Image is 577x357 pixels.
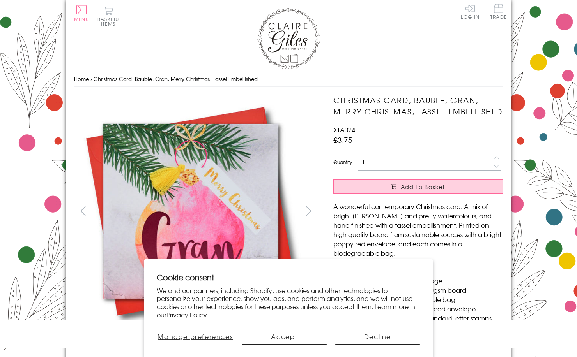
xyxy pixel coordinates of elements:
[401,183,445,191] span: Add to Basket
[94,75,258,83] span: Christmas Card, Bauble, Gran, Merry Christmas, Tassel Embellished
[158,332,233,341] span: Manage preferences
[490,4,507,19] span: Trade
[157,287,420,319] p: We and our partners, including Shopify, use cookies and other technologies to personalize your ex...
[461,4,480,19] a: Log In
[490,4,507,21] a: Trade
[318,95,552,328] img: Christmas Card, Bauble, Gran, Merry Christmas, Tassel Embellished
[74,202,92,220] button: prev
[333,95,503,117] h1: Christmas Card, Bauble, Gran, Merry Christmas, Tassel Embellished
[97,6,119,26] button: Basket0 items
[333,179,503,194] button: Add to Basket
[157,329,234,345] button: Manage preferences
[74,75,89,83] a: Home
[300,202,318,220] button: next
[333,125,355,134] span: XTA024
[166,310,207,319] a: Privacy Policy
[333,158,352,165] label: Quantity
[74,5,89,21] button: Menu
[157,272,420,283] h2: Cookie consent
[101,16,119,27] span: 0 items
[333,202,503,258] p: A wonderful contemporary Christmas card. A mix of bright [PERSON_NAME] and pretty watercolours, a...
[74,71,503,87] nav: breadcrumbs
[335,329,420,345] button: Decline
[242,329,327,345] button: Accept
[74,95,308,328] img: Christmas Card, Bauble, Gran, Merry Christmas, Tassel Embellished
[333,134,352,145] span: £3.75
[257,8,320,69] img: Claire Giles Greetings Cards
[74,16,89,23] span: Menu
[90,75,92,83] span: ›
